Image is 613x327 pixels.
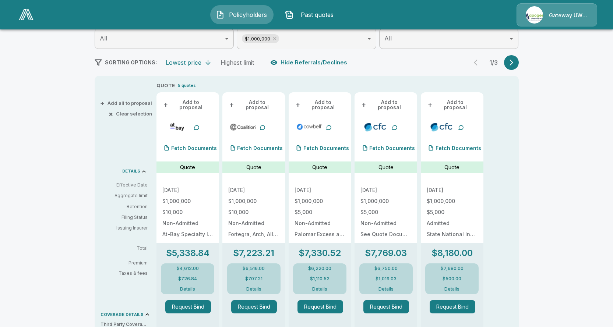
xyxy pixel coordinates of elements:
span: Request Bind [430,300,480,313]
p: $1,110.52 [310,277,330,281]
button: +Add to proposal [427,98,478,111]
p: $5,000 [295,210,345,215]
button: Request Bind [297,300,343,313]
p: $5,000 [360,210,411,215]
span: + [428,102,432,107]
p: $1,000,000 [228,199,279,204]
img: cfccyberadmitted [428,121,455,132]
p: [DATE] [162,188,213,193]
p: $10,000 [162,210,213,215]
div: Lowest price [166,59,201,66]
p: $7,680.00 [441,266,464,271]
div: $1,000,000 [242,34,279,43]
p: See Quote Document [360,232,411,237]
p: Issuing Insurer [101,225,148,231]
span: All [100,35,107,42]
p: 5 quotes [178,82,196,89]
p: $7,330.52 [299,249,341,257]
p: Fetch Documents [369,146,415,151]
p: COVERAGE DETAILS [101,313,144,317]
p: Effective Date [101,182,148,188]
span: All [384,35,392,42]
button: ×Clear selection [110,111,152,116]
div: Highest limit [221,59,254,66]
span: $1,000,000 [242,35,273,43]
p: Fetch Documents [237,146,283,151]
button: Details [303,287,336,291]
p: $8,180.00 [431,249,473,257]
p: $1,000,000 [360,199,411,204]
p: Filing Status [101,214,148,221]
p: $6,750.00 [374,266,398,271]
button: Details [436,287,468,291]
p: Non-Admitted [228,221,279,226]
img: cowbellp250 [296,121,323,132]
p: Fortegra, Arch, Allianz, Aspen, Vantage [228,232,279,237]
p: $10,000 [228,210,279,215]
p: Fetch Documents [171,146,217,151]
p: QUOTE [156,82,175,89]
p: [DATE] [228,188,279,193]
p: $6,516.00 [243,266,265,271]
p: Taxes & fees [101,271,154,276]
span: + [296,102,300,107]
p: Fetch Documents [436,146,481,151]
span: × [109,111,113,116]
p: $4,612.00 [177,266,199,271]
button: +Add all to proposal [102,101,152,106]
p: DETAILS [122,169,140,173]
p: Quote [312,163,327,171]
p: $5,338.84 [166,249,209,257]
p: Aggregate limit [101,192,148,199]
span: Request Bind [231,300,282,313]
p: [DATE] [360,188,411,193]
p: Fetch Documents [303,146,349,151]
p: [DATE] [427,188,478,193]
p: $7,223.21 [233,249,274,257]
p: $1,019.03 [376,277,397,281]
p: At-Bay Specialty Insurance Company [162,232,213,237]
p: 1 / 3 [486,60,501,65]
button: +Add to proposal [162,98,213,111]
button: Request Bind [430,300,475,313]
span: Policyholders [228,10,268,19]
span: + [100,101,105,106]
img: cfccyber [362,121,389,132]
img: Past quotes Icon [285,10,294,19]
button: +Add to proposal [360,98,411,111]
button: Details [171,287,204,291]
p: $6,220.00 [308,266,331,271]
p: Admitted [427,221,478,226]
p: Quote [378,163,394,171]
button: Past quotes IconPast quotes [279,5,343,24]
span: Past quotes [297,10,337,19]
p: Quote [180,163,195,171]
p: Premium [101,261,154,265]
span: Request Bind [363,300,414,313]
p: Quote [444,163,459,171]
p: Retention [101,203,148,210]
p: $707.21 [245,277,263,281]
span: + [229,102,234,107]
p: State National Insurance Company Inc. [427,232,478,237]
p: Palomar Excess and Surplus Insurance Company NAIC# 16754 (A.M. Best A (Excellent), X Rated) [295,232,345,237]
span: + [362,102,366,107]
span: SORTING OPTIONS: [105,59,157,65]
span: Request Bind [165,300,216,313]
img: atbaycybersurplus [164,121,191,132]
p: Quote [246,163,261,171]
button: +Add to proposal [228,98,279,111]
button: Details [237,287,270,291]
p: $7,769.03 [365,249,407,257]
button: Request Bind [231,300,277,313]
p: Non-Admitted [360,221,411,226]
button: Request Bind [165,300,211,313]
button: Policyholders IconPolicyholders [210,5,274,24]
p: $500.00 [443,277,461,281]
p: $1,000,000 [427,199,478,204]
img: Policyholders Icon [216,10,225,19]
button: Hide Referrals/Declines [269,56,350,70]
button: Request Bind [363,300,409,313]
p: $1,000,000 [162,199,213,204]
